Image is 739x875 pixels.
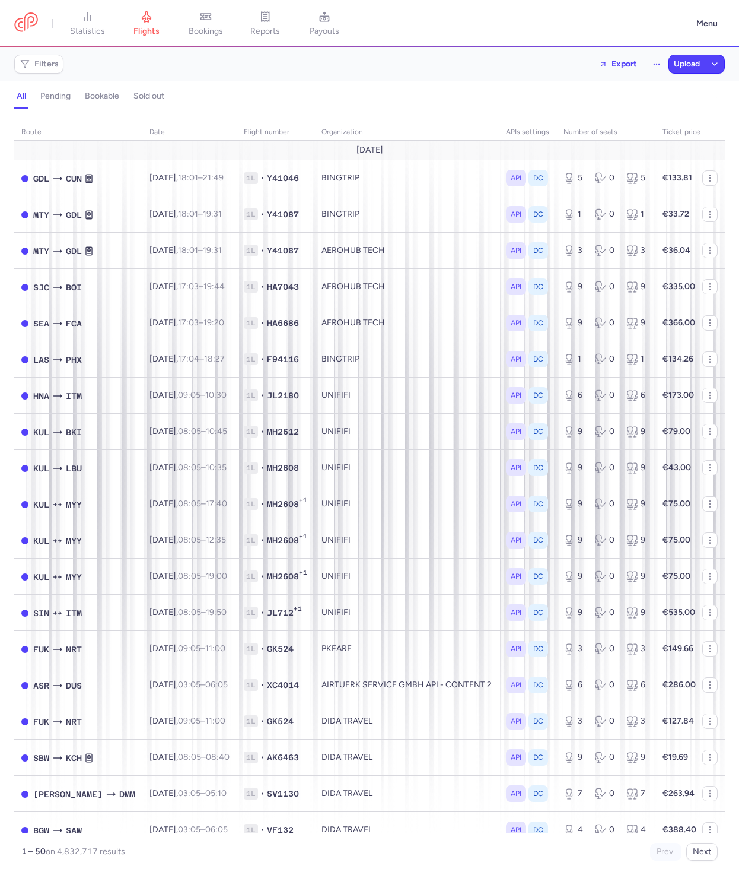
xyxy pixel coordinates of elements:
time: 17:03 [178,318,199,328]
span: – [178,716,225,726]
strong: €173.00 [662,390,694,400]
span: +1 [299,569,307,581]
span: DC [533,715,543,727]
div: 1 [626,353,648,365]
div: 9 [563,281,585,293]
span: – [178,173,224,183]
h4: all [17,91,26,102]
div: 0 [595,679,617,691]
span: [DATE], [149,643,225,654]
span: [DATE], [149,426,227,436]
span: DC [533,570,543,582]
div: 3 [626,643,648,655]
span: API [511,172,521,184]
div: 0 [595,715,617,727]
div: 9 [563,317,585,329]
div: 9 [626,317,648,329]
time: 19:50 [206,607,227,617]
span: • [260,281,265,293]
span: 1L [244,679,258,691]
span: Y41046 [267,172,299,184]
span: JL2180 [267,389,299,401]
span: AK6463 [267,752,299,763]
span: API [511,679,521,691]
strong: €33.72 [662,209,689,219]
time: 09:05 [178,643,200,654]
span: [DATE], [149,318,224,328]
a: payouts [295,11,354,37]
button: Menu [689,12,725,35]
span: GDL [33,172,49,185]
span: DC [533,607,543,619]
div: 5 [563,172,585,184]
div: 6 [563,679,585,691]
td: UNIFIFI [314,414,499,450]
span: DC [533,389,543,401]
span: KUL [33,426,49,439]
span: DC [533,208,543,220]
time: 18:01 [178,209,198,219]
span: 1L [244,426,258,437]
span: 1L [244,570,258,582]
td: BINGTRIP [314,160,499,196]
span: BKI [66,426,82,439]
span: API [511,715,521,727]
span: GK524 [267,715,294,727]
span: [DATE], [149,281,225,291]
span: [DATE], [149,499,227,509]
div: 9 [626,281,648,293]
time: 17:03 [178,281,199,291]
span: API [511,752,521,763]
span: KUL [33,498,49,511]
span: GDL [66,208,82,221]
div: 0 [595,462,617,474]
span: 1L [244,534,258,546]
span: 1L [244,353,258,365]
span: – [178,390,227,400]
span: 1L [244,643,258,655]
span: 1L [244,715,258,727]
span: • [260,679,265,691]
div: 0 [595,172,617,184]
span: • [260,534,265,546]
span: +1 [299,532,307,544]
span: CUN [66,172,82,185]
div: 0 [595,389,617,401]
div: 1 [563,208,585,220]
h4: sold out [133,91,164,102]
span: • [260,353,265,365]
span: KCH [66,752,82,765]
span: 1L [244,389,258,401]
span: API [511,570,521,582]
span: +1 [299,496,307,508]
button: Next [686,843,718,861]
span: DC [533,172,543,184]
a: bookings [176,11,235,37]
span: SEA [33,317,49,330]
div: 9 [563,498,585,510]
td: UNIFIFI [314,486,499,522]
span: GDL [66,245,82,258]
div: 0 [595,317,617,329]
span: Upload [674,59,700,69]
span: payouts [310,26,339,37]
span: HNA [33,389,49,402]
span: • [260,570,265,582]
span: API [511,534,521,546]
span: API [511,281,521,293]
span: • [260,208,265,220]
strong: €43.00 [662,462,691,473]
span: – [178,245,222,255]
span: API [511,208,521,220]
time: 19:20 [203,318,224,328]
span: 1L [244,752,258,763]
span: [DATE], [149,390,227,400]
div: 6 [626,389,648,401]
span: ITM [66,607,82,620]
span: [DATE], [149,173,224,183]
span: DC [533,643,543,655]
span: LAS [33,353,49,366]
span: KUL [33,462,49,475]
time: 08:05 [178,499,201,509]
span: 1L [244,607,258,619]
